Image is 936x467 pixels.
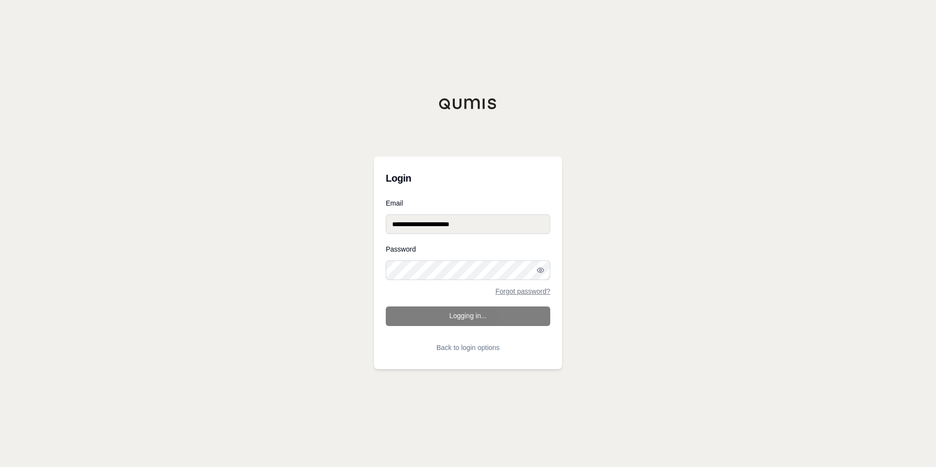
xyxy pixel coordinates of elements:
a: Forgot password? [495,288,550,295]
label: Password [386,246,550,253]
button: Back to login options [386,338,550,357]
img: Qumis [439,98,497,110]
label: Email [386,200,550,207]
h3: Login [386,168,550,188]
